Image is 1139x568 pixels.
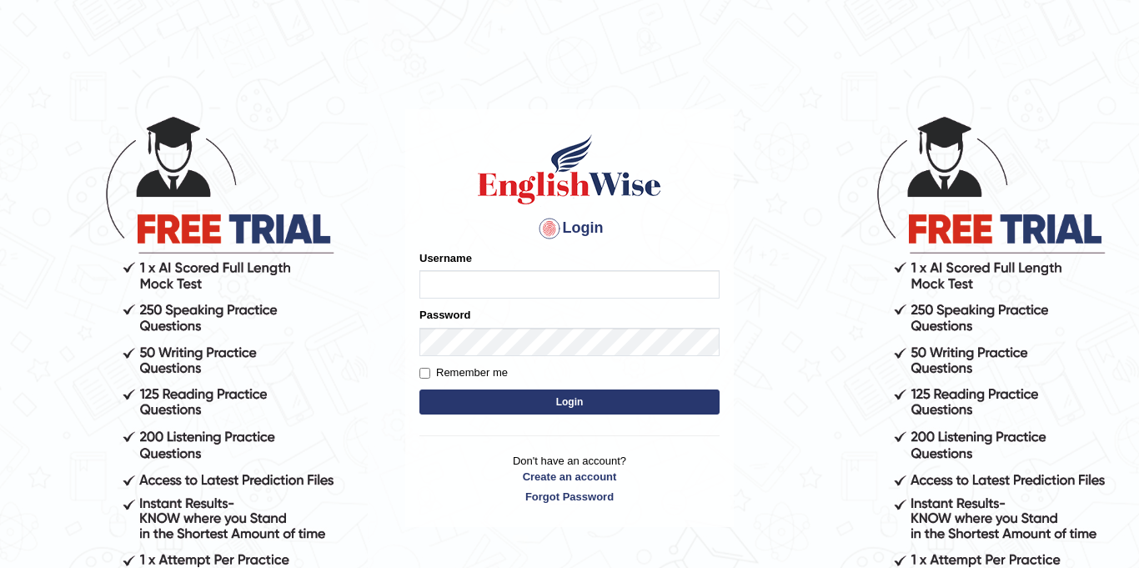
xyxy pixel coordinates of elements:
[419,453,720,505] p: Don't have an account?
[419,215,720,242] h4: Login
[419,489,720,505] a: Forgot Password
[419,364,508,381] label: Remember me
[419,307,470,323] label: Password
[419,368,430,379] input: Remember me
[419,250,472,266] label: Username
[419,390,720,415] button: Login
[419,469,720,485] a: Create an account
[474,132,665,207] img: Logo of English Wise sign in for intelligent practice with AI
